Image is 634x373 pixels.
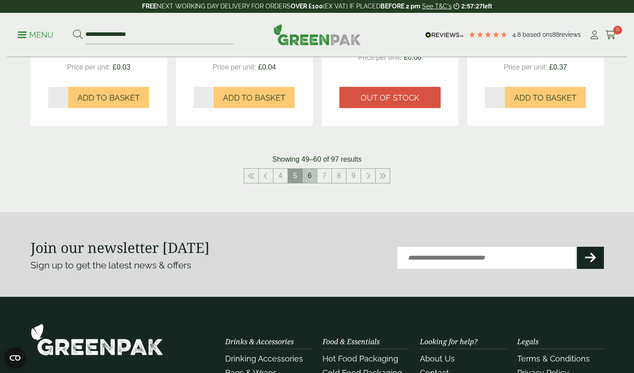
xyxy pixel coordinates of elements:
strong: OVER £100 [291,3,323,10]
span: £0.03 [113,63,131,71]
a: 6 [303,169,317,183]
a: Menu [18,30,54,39]
a: See T&C's [422,3,452,10]
p: Menu [18,30,54,40]
span: left [483,3,492,10]
a: 0 [605,28,616,42]
span: £0.37 [549,63,567,71]
span: 0 [613,26,622,35]
span: Price per unit: [67,63,111,71]
i: Cart [605,31,616,39]
i: My Account [589,31,600,39]
strong: Join our newsletter [DATE] [31,238,210,257]
span: Price per unit: [212,63,256,71]
button: Add to Basket [68,87,149,108]
a: Drinking Accessories [225,354,303,363]
a: About Us [420,354,455,363]
button: Add to Basket [505,87,586,108]
a: Out of stock [339,87,441,108]
span: 4.8 [512,31,523,38]
span: Add to Basket [514,93,576,103]
span: Add to Basket [77,93,140,103]
span: 188 [549,31,559,38]
span: Price per unit: [358,54,402,61]
a: 8 [332,169,346,183]
span: reviews [559,31,581,38]
span: Add to Basket [223,93,285,103]
div: 4.79 Stars [468,31,508,39]
img: GreenPak Supplies [31,323,163,356]
a: Terms & Conditions [517,354,590,363]
p: Showing 49–60 of 97 results [273,154,362,165]
span: 5 [288,169,302,183]
p: Sign up to get the latest news & offers [31,258,288,272]
strong: FREE [142,3,157,10]
a: 4 [273,169,288,183]
a: 9 [346,169,361,183]
span: Out of stock [361,93,419,103]
span: £0.04 [258,63,276,71]
button: Add to Basket [214,87,295,108]
span: Based on [523,31,549,38]
strong: BEFORE 2 pm [380,3,420,10]
span: Price per unit: [503,63,547,71]
span: £0.06 [404,54,422,61]
span: 2:57:27 [461,3,483,10]
img: GreenPak Supplies [273,24,361,45]
a: Hot Food Packaging [323,354,398,363]
img: REVIEWS.io [425,32,464,38]
a: 7 [317,169,331,183]
button: Open CMP widget [4,347,26,369]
